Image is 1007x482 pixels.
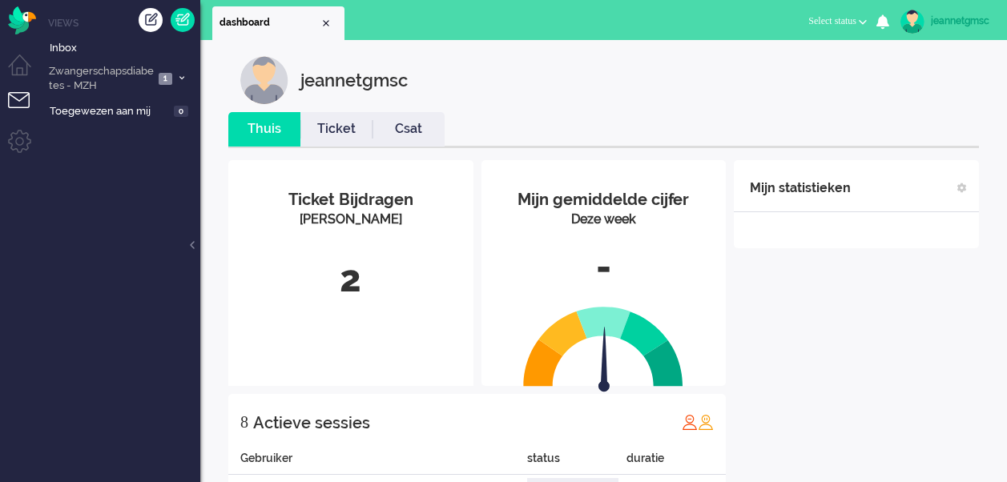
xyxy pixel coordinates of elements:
div: 8 [240,406,248,438]
a: Toegewezen aan mij 0 [46,102,200,119]
li: Thuis [228,112,300,147]
div: Close tab [320,17,332,30]
img: avatar [900,10,924,34]
li: Select status [799,5,876,40]
button: Select status [799,10,876,33]
div: status [527,450,626,475]
div: 2 [240,253,461,306]
div: jeannetgmsc [300,56,408,104]
div: Deze week [493,211,715,229]
li: Csat [373,112,445,147]
a: Ticket [300,120,373,139]
li: Dashboard menu [8,54,44,90]
a: Inbox [46,38,200,56]
span: 0 [174,106,188,118]
div: Mijn gemiddelde cijfer [493,188,715,211]
a: Csat [373,120,445,139]
img: flow_omnibird.svg [8,6,36,34]
li: Tickets menu [8,92,44,128]
span: Select status [808,15,856,26]
span: 1 [159,73,172,85]
div: duratie [626,450,726,475]
a: Quick Ticket [171,8,195,32]
span: dashboard [220,16,320,30]
li: Ticket [300,112,373,147]
a: Omnidesk [8,10,36,22]
div: Creëer ticket [139,8,163,32]
div: Ticket Bijdragen [240,188,461,211]
span: Zwangerschapsdiabetes - MZH [46,64,154,94]
img: profile_red.svg [682,414,698,430]
span: Toegewezen aan mij [50,104,169,119]
span: Inbox [50,41,200,56]
li: Admin menu [8,130,44,166]
li: Dashboard [212,6,344,40]
a: Thuis [228,120,300,139]
div: Actieve sessies [253,407,370,439]
div: - [493,241,715,294]
div: [PERSON_NAME] [240,211,461,229]
div: Mijn statistieken [750,172,851,204]
img: arrow.svg [570,327,639,396]
img: semi_circle.svg [523,306,683,387]
img: customer.svg [240,56,288,104]
div: jeannetgmsc [931,13,991,29]
a: jeannetgmsc [897,10,991,34]
img: profile_orange.svg [698,414,714,430]
div: Gebruiker [228,450,527,475]
li: Views [48,16,200,30]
